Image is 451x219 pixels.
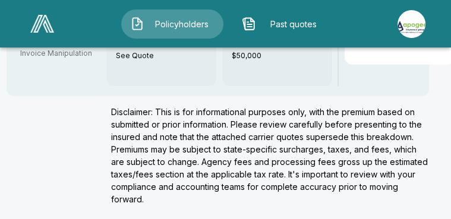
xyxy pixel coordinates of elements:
[261,18,326,30] span: Past quotes
[242,17,256,31] img: Past quotes Icon
[16,48,92,59] p: Invoice Manipulation: Invoice Manipulation
[233,9,335,39] button: Past quotes IconPast quotes
[121,9,223,39] button: Policyholders IconPolicyholders
[149,18,215,30] span: Policyholders
[116,50,216,61] p: See Quote
[232,50,332,61] p: $50,000
[130,17,144,31] img: Policyholders Icon
[30,15,54,33] img: AA Logo
[111,105,429,205] p: Disclaimer: This is for informational purposes only, with the premium based on submitted or prior...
